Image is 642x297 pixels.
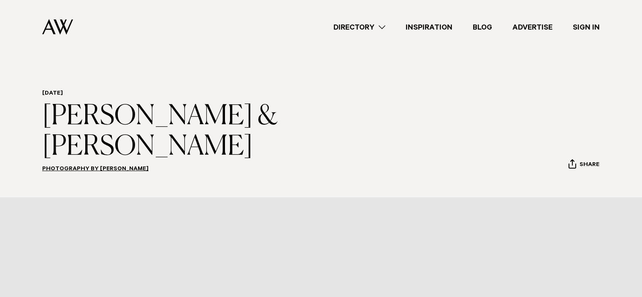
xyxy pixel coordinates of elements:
button: Share [568,159,600,172]
span: Share [580,161,599,169]
a: Advertise [502,22,563,33]
img: Auckland Weddings Logo [42,19,73,35]
a: Inspiration [395,22,463,33]
h1: [PERSON_NAME] & [PERSON_NAME] [42,101,433,162]
a: Photography by [PERSON_NAME] [42,166,149,173]
h6: [DATE] [42,90,433,98]
a: Directory [323,22,395,33]
a: Blog [463,22,502,33]
a: Sign In [563,22,610,33]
